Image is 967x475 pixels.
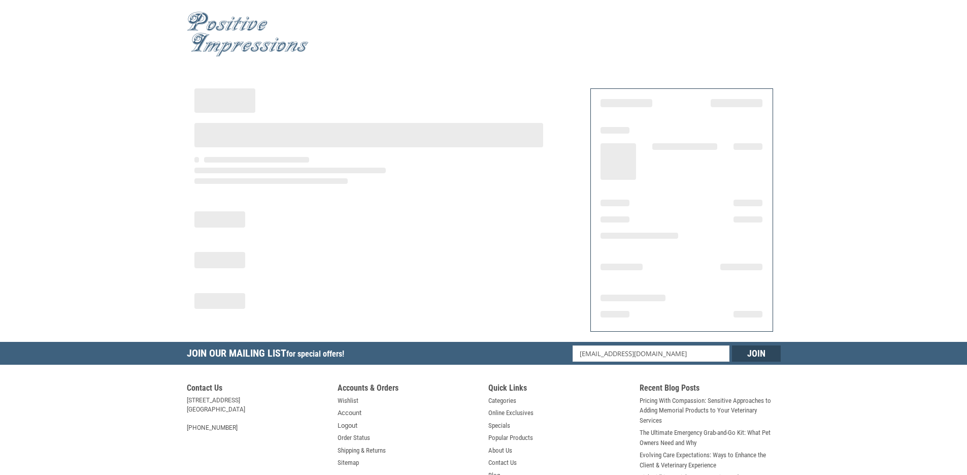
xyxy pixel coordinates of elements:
a: Categories [488,396,516,406]
a: Account [338,408,361,418]
a: Order Status [338,433,370,443]
input: Join [732,345,781,362]
a: Contact Us [488,458,517,468]
h5: Accounts & Orders [338,383,479,396]
a: Pricing With Compassion: Sensitive Approaches to Adding Memorial Products to Your Veterinary Serv... [640,396,781,426]
img: Positive Impressions [187,12,309,57]
a: Sitemap [338,458,359,468]
a: Popular Products [488,433,533,443]
h5: Recent Blog Posts [640,383,781,396]
a: Specials [488,421,510,431]
address: [STREET_ADDRESS] [GEOGRAPHIC_DATA] [PHONE_NUMBER] [187,396,328,432]
a: Shipping & Returns [338,446,386,456]
input: Email [573,345,729,362]
a: The Ultimate Emergency Grab-and-Go Kit: What Pet Owners Need and Why [640,428,781,448]
a: Online Exclusives [488,408,533,418]
h5: Quick Links [488,383,629,396]
a: Evolving Care Expectations: Ways to Enhance the Client & Veterinary Experience [640,450,781,470]
span: for special offers! [286,349,344,359]
a: Logout [338,421,357,431]
h5: Join Our Mailing List [187,342,349,368]
h5: Contact Us [187,383,328,396]
a: Wishlist [338,396,358,406]
a: About Us [488,446,512,456]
